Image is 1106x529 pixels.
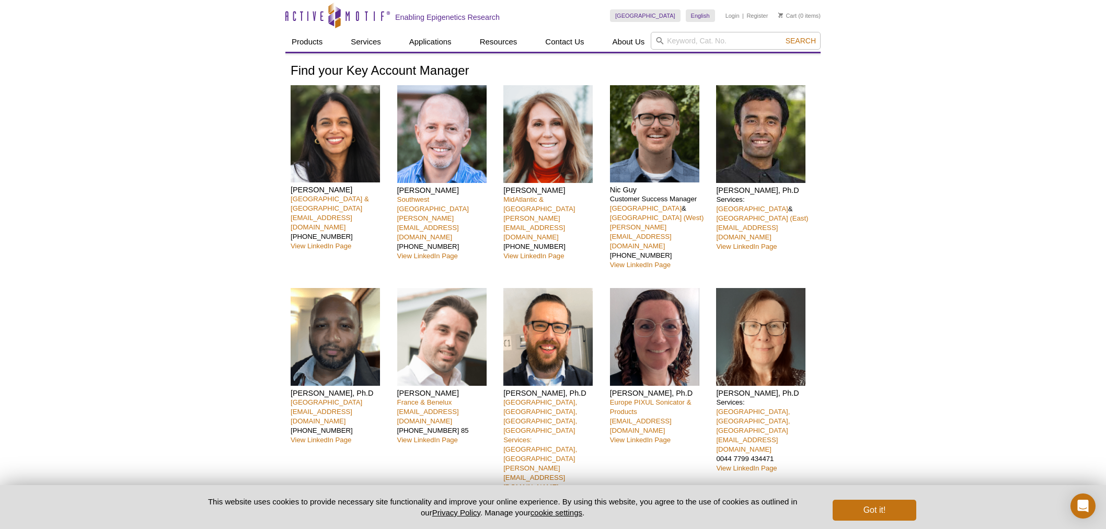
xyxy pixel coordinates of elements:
[403,32,458,52] a: Applications
[503,464,565,491] a: [PERSON_NAME][EMAIL_ADDRESS][DOMAIN_NAME]
[291,388,389,398] h4: [PERSON_NAME], Ph.D
[291,436,351,444] a: View LinkedIn Page
[291,185,389,194] h4: [PERSON_NAME]
[725,12,740,19] a: Login
[610,417,672,434] a: [EMAIL_ADDRESS][DOMAIN_NAME]
[1070,493,1096,519] div: Open Intercom Messenger
[782,36,819,45] button: Search
[716,205,788,213] a: [GEOGRAPHIC_DATA]
[395,13,500,22] h2: Enabling Epigenetics Research
[539,32,590,52] a: Contact Us
[610,388,709,398] h4: [PERSON_NAME], Ph.D
[716,214,808,222] a: [GEOGRAPHIC_DATA] (East)
[291,408,352,425] a: [EMAIL_ADDRESS][DOMAIN_NAME]
[397,288,487,386] img: Clément Proux headshot
[503,388,602,398] h4: [PERSON_NAME], Ph.D
[742,9,744,22] li: |
[610,85,699,183] img: Nic Guy headshot
[610,288,699,386] img: Anne-Sophie Ay-Berthomieu headshot
[503,214,565,241] a: [PERSON_NAME][EMAIL_ADDRESS][DOMAIN_NAME]
[778,12,797,19] a: Cart
[716,464,777,472] a: View LinkedIn Page
[397,195,469,213] a: Southwest [GEOGRAPHIC_DATA]
[716,398,815,473] p: Services: 0044 7799 434471
[610,185,709,194] h4: Nic Guy
[397,85,487,183] img: Seth Rubin headshot
[291,288,380,386] img: Kevin Celestrin headshot
[610,214,704,222] a: [GEOGRAPHIC_DATA] (West)
[716,408,790,434] a: [GEOGRAPHIC_DATA], [GEOGRAPHIC_DATA], [GEOGRAPHIC_DATA]
[397,195,496,261] p: [PHONE_NUMBER]
[503,195,575,213] a: MidAtlantic & [GEOGRAPHIC_DATA]
[291,214,352,231] a: [EMAIL_ADDRESS][DOMAIN_NAME]
[397,252,458,260] a: View LinkedIn Page
[397,436,458,444] a: View LinkedIn Page
[833,500,916,521] button: Got it!
[746,12,768,19] a: Register
[291,194,389,251] p: [PHONE_NUMBER]
[397,388,496,398] h4: [PERSON_NAME]
[778,9,821,22] li: (0 items)
[397,398,452,406] a: France & Benelux
[531,508,582,517] button: cookie settings
[716,243,777,250] a: View LinkedIn Page
[610,194,709,270] p: Customer Success Manager & [PHONE_NUMBER]
[716,85,805,183] img: Rwik Sen headshot
[397,398,496,445] p: [PHONE_NUMBER] 85
[786,37,816,45] span: Search
[716,436,778,453] a: [EMAIL_ADDRESS][DOMAIN_NAME]
[291,398,389,445] p: [PHONE_NUMBER]
[716,186,815,195] h4: [PERSON_NAME], Ph.D
[716,224,778,241] a: [EMAIL_ADDRESS][DOMAIN_NAME]
[686,9,715,22] a: English
[503,288,593,386] img: Matthias Spiller-Becker headshot
[397,214,459,241] a: [PERSON_NAME][EMAIL_ADDRESS][DOMAIN_NAME]
[474,32,524,52] a: Resources
[285,32,329,52] a: Products
[716,388,815,398] h4: [PERSON_NAME], Ph.D
[344,32,387,52] a: Services
[610,398,692,416] a: Europe PIXUL Sonicator & Products
[397,408,459,425] a: [EMAIL_ADDRESS][DOMAIN_NAME]
[432,508,480,517] a: Privacy Policy
[610,223,672,250] a: [PERSON_NAME][EMAIL_ADDRESS][DOMAIN_NAME]
[716,288,805,386] img: Michelle Wragg headshot
[503,195,602,261] p: [PHONE_NUMBER]
[397,186,496,195] h4: [PERSON_NAME]
[291,64,815,79] h1: Find your Key Account Manager
[291,195,369,212] a: [GEOGRAPHIC_DATA] & [GEOGRAPHIC_DATA]
[291,85,380,183] img: Nivanka Paranavitana headshot
[716,195,815,251] p: Services: &
[503,398,577,463] a: [GEOGRAPHIC_DATA], [GEOGRAPHIC_DATA], [GEOGRAPHIC_DATA], [GEOGRAPHIC_DATA]Services: [GEOGRAPHIC_D...
[610,436,671,444] a: View LinkedIn Page
[606,32,651,52] a: About Us
[651,32,821,50] input: Keyword, Cat. No.
[503,186,602,195] h4: [PERSON_NAME]
[610,261,671,269] a: View LinkedIn Page
[610,204,682,212] a: [GEOGRAPHIC_DATA]
[503,85,593,183] img: Patrisha Femia headshot
[778,13,783,18] img: Your Cart
[503,252,564,260] a: View LinkedIn Page
[610,9,681,22] a: [GEOGRAPHIC_DATA]
[190,496,815,518] p: This website uses cookies to provide necessary site functionality and improve your online experie...
[291,242,351,250] a: View LinkedIn Page
[291,398,362,406] a: [GEOGRAPHIC_DATA]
